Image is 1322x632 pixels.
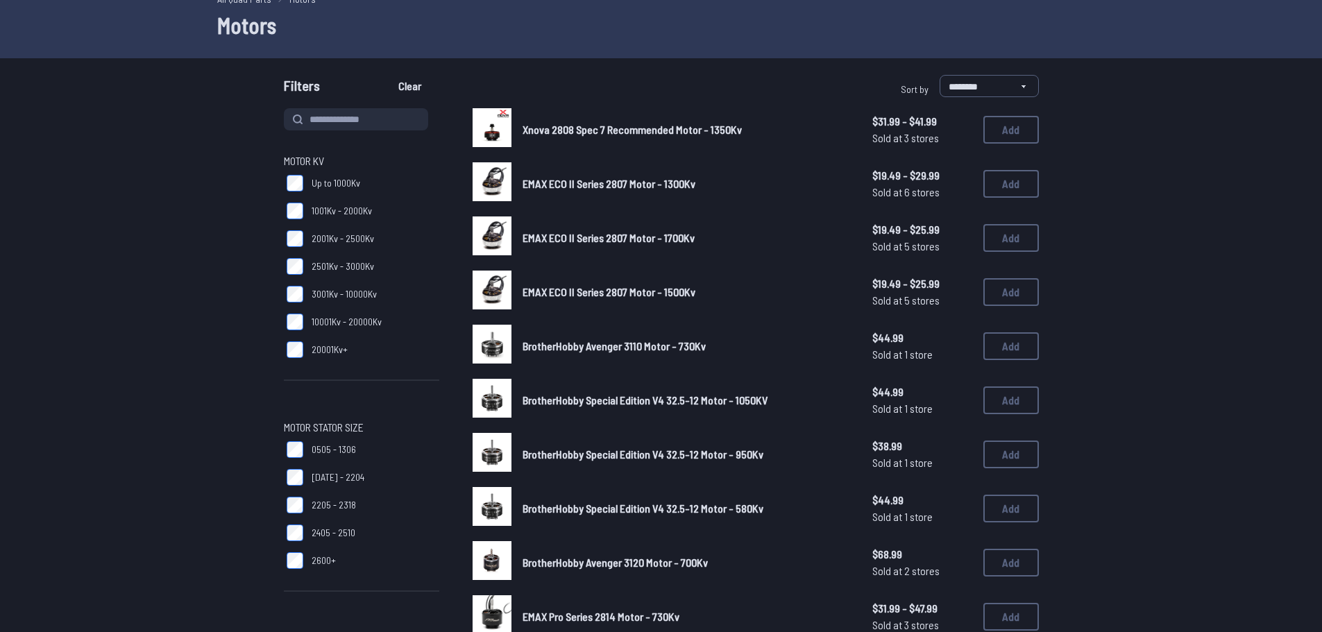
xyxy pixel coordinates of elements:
span: Sold at 1 store [872,400,972,417]
a: BrotherHobby Special Edition V4 32.5-12 Motor - 580Kv [523,500,850,517]
span: $19.49 - $25.99 [872,275,972,292]
button: Add [983,603,1039,631]
span: 2600+ [312,554,336,567]
span: $44.99 [872,384,972,400]
a: EMAX Pro Series 2814 Motor - 730Kv [523,608,850,625]
button: Add [983,170,1039,198]
input: 2501Kv - 3000Kv [287,258,303,275]
a: EMAX ECO II Series 2807 Motor - 1700Kv [523,230,850,246]
span: $19.49 - $25.99 [872,221,972,238]
a: EMAX ECO II Series 2807 Motor - 1500Kv [523,284,850,300]
span: $44.99 [872,330,972,346]
span: $38.99 [872,438,972,454]
a: image [473,108,511,151]
h1: Motors [217,8,1105,42]
img: image [473,487,511,526]
span: Motor Stator Size [284,419,364,436]
span: BrotherHobby Special Edition V4 32.5-12 Motor - 1050KV [523,393,768,407]
input: 3001Kv - 10000Kv [287,286,303,302]
span: $31.99 - $47.99 [872,600,972,617]
span: 20001Kv+ [312,343,348,357]
a: image [473,325,511,368]
input: 10001Kv - 20000Kv [287,314,303,330]
select: Sort by [940,75,1039,97]
span: Motor KV [284,153,324,169]
span: BrotherHobby Avenger 3110 Motor - 730Kv [523,339,706,352]
input: 2405 - 2510 [287,524,303,541]
span: EMAX ECO II Series 2807 Motor - 1500Kv [523,285,695,298]
span: 3001Kv - 10000Kv [312,287,377,301]
button: Add [983,332,1039,360]
button: Add [983,495,1039,522]
img: image [473,271,511,309]
a: image [473,379,511,422]
img: image [473,433,511,472]
span: Sold at 2 stores [872,563,972,579]
a: BrotherHobby Special Edition V4 32.5-12 Motor - 950Kv [523,446,850,463]
a: image [473,162,511,205]
span: Sold at 3 stores [872,130,972,146]
span: 2205 - 2318 [312,498,356,512]
button: Clear [387,75,433,97]
span: BrotherHobby Special Edition V4 32.5-12 Motor - 580Kv [523,502,763,515]
a: image [473,433,511,476]
span: Up to 1000Kv [312,176,360,190]
button: Add [983,549,1039,577]
span: Sold at 1 store [872,454,972,471]
button: Add [983,278,1039,306]
span: Filters [284,75,320,103]
input: 2001Kv - 2500Kv [287,230,303,247]
span: $19.49 - $29.99 [872,167,972,184]
span: Sold at 5 stores [872,292,972,309]
button: Add [983,386,1039,414]
input: 1001Kv - 2000Kv [287,203,303,219]
a: BrotherHobby Avenger 3110 Motor - 730Kv [523,338,850,355]
img: image [473,162,511,201]
span: 1001Kv - 2000Kv [312,204,372,218]
span: Sold at 5 stores [872,238,972,255]
input: [DATE] - 2204 [287,469,303,486]
a: image [473,487,511,530]
img: image [473,108,511,147]
img: image [473,325,511,364]
button: Add [983,224,1039,252]
span: [DATE] - 2204 [312,470,364,484]
img: image [473,379,511,418]
span: Sold at 1 store [872,346,972,363]
input: 2600+ [287,552,303,569]
span: EMAX ECO II Series 2807 Motor - 1700Kv [523,231,695,244]
span: $31.99 - $41.99 [872,113,972,130]
span: 2405 - 2510 [312,526,355,540]
a: EMAX ECO II Series 2807 Motor - 1300Kv [523,176,850,192]
span: $68.99 [872,546,972,563]
button: Add [983,116,1039,144]
a: image [473,216,511,259]
a: BrotherHobby Avenger 3120 Motor - 700Kv [523,554,850,571]
span: 10001Kv - 20000Kv [312,315,382,329]
a: BrotherHobby Special Edition V4 32.5-12 Motor - 1050KV [523,392,850,409]
input: 0505 - 1306 [287,441,303,458]
img: image [473,541,511,580]
span: BrotherHobby Special Edition V4 32.5-12 Motor - 950Kv [523,447,763,461]
input: Up to 1000Kv [287,175,303,191]
span: 0505 - 1306 [312,443,356,456]
span: BrotherHobby Avenger 3120 Motor - 700Kv [523,556,708,569]
img: image [473,216,511,255]
button: Add [983,441,1039,468]
span: 2501Kv - 3000Kv [312,259,374,273]
span: EMAX Pro Series 2814 Motor - 730Kv [523,610,679,623]
input: 2205 - 2318 [287,497,303,513]
span: Xnova 2808 Spec 7 Recommended Motor - 1350Kv [523,123,742,136]
span: EMAX ECO II Series 2807 Motor - 1300Kv [523,177,695,190]
a: image [473,541,511,584]
a: Xnova 2808 Spec 7 Recommended Motor - 1350Kv [523,121,850,138]
input: 20001Kv+ [287,341,303,358]
a: image [473,271,511,314]
span: Sold at 1 store [872,509,972,525]
span: Sort by [901,83,929,95]
span: Sold at 6 stores [872,184,972,200]
span: 2001Kv - 2500Kv [312,232,374,246]
span: $44.99 [872,492,972,509]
